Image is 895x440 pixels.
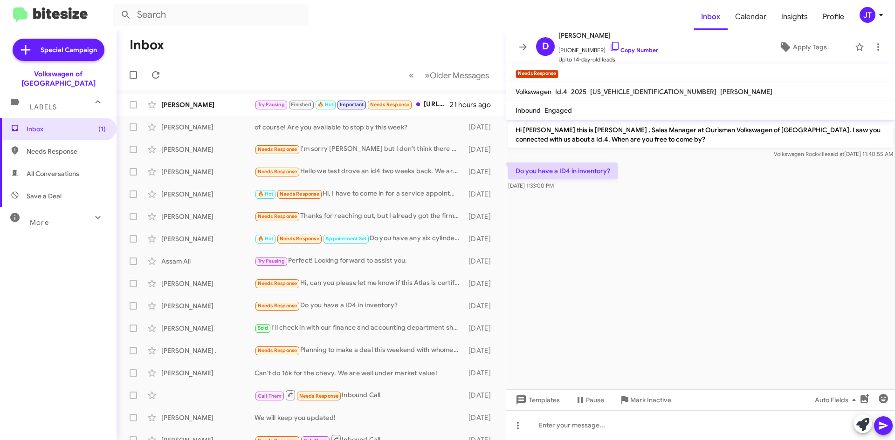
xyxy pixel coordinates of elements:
span: 🔥 Hot [317,102,333,108]
button: JT [852,7,885,23]
p: Do you have a ID4 in inventory? [508,162,618,179]
h1: Inbox [130,38,164,53]
div: Assam Ali [161,257,255,266]
span: « [409,69,414,81]
span: Needs Response [280,236,319,242]
div: [PERSON_NAME] [161,100,255,109]
span: Pause [586,392,604,408]
span: D [542,39,549,54]
div: Hi, can you please let me know if this Atlas is certified pre-owned? [255,278,464,289]
div: [DATE] [464,257,498,266]
div: Planning to make a deal this weekend with whomever will agree to these terms. [255,345,464,356]
div: [PERSON_NAME] . [161,346,255,355]
p: Hi [PERSON_NAME] this is [PERSON_NAME] , Sales Manager at Ourisman Volkswagen of [GEOGRAPHIC_DATA... [508,122,893,148]
span: Needs Response [258,213,297,219]
div: [DATE] [464,279,498,288]
span: Engaged [544,106,572,115]
span: Labels [30,103,57,111]
a: Copy Number [609,47,658,54]
button: Auto Fields [807,392,867,408]
div: [PERSON_NAME] [161,122,255,132]
span: Needs Response [258,280,297,286]
span: 🔥 Hot [258,191,274,197]
div: [PERSON_NAME] [161,167,255,176]
a: Calendar [728,3,774,30]
span: Auto Fields [815,392,860,408]
span: Try Pausing [258,258,285,264]
div: 21 hours ago [450,100,498,109]
button: Templates [506,392,567,408]
a: Insights [774,3,815,30]
div: Hi, I have to come in for a service appointment this week for an oil change. Happy to meet to see... [255,189,464,199]
span: [DATE] 1:33:00 PM [508,182,554,189]
span: [PERSON_NAME] [720,88,772,96]
span: Inbox [27,124,106,134]
div: [DATE] [464,324,498,333]
span: Needs Response [258,169,297,175]
span: Needs Response [258,303,297,309]
span: Special Campaign [41,45,97,54]
a: Inbox [694,3,728,30]
span: All Conversations [27,169,79,178]
div: [DATE] [464,234,498,244]
span: Needs Response [258,347,297,353]
button: Previous [403,66,420,85]
div: Perfect! Looking forward to assist you. [255,256,464,266]
span: Sold [258,325,268,331]
div: of course! Are you available to stop by this week? [255,122,464,132]
div: Thanks for reaching out, but I already got the firm numbers from [PERSON_NAME] and not what I nee... [255,211,464,222]
input: Search [113,4,309,26]
span: Needs Response [280,191,319,197]
div: [DATE] [464,122,498,132]
button: Next [419,66,495,85]
div: [DATE] [464,368,498,378]
div: Hello we test drove an id4 two weeks back. We are still evaluating options. Is the pro or pro s a... [255,166,464,177]
div: [PERSON_NAME] [161,324,255,333]
span: Try Pausing [258,102,285,108]
span: 🔥 Hot [258,236,274,242]
span: [PERSON_NAME] [558,30,658,41]
span: said at [828,150,844,157]
div: [PERSON_NAME] [161,301,255,311]
div: [PERSON_NAME] [161,212,255,221]
div: [URL][DOMAIN_NAME] [255,99,450,110]
div: [PERSON_NAME] [161,190,255,199]
button: Apply Tags [755,39,850,55]
span: Id.4 [555,88,567,96]
span: Older Messages [430,70,489,81]
div: I'm sorry [PERSON_NAME] but I don't think there will be a time, your guys have been absolutely at... [255,144,464,155]
span: Important [340,102,364,108]
span: 2025 [571,88,586,96]
div: [DATE] [464,413,498,422]
div: Inbound Call [255,389,464,401]
div: [PERSON_NAME] [161,279,255,288]
div: [DATE] [464,212,498,221]
span: Needs Response [370,102,410,108]
small: Needs Response [516,70,558,78]
span: Volkswagen [516,88,551,96]
nav: Page navigation example [404,66,495,85]
a: Profile [815,3,852,30]
div: Do you have a ID4 in inventory? [255,300,464,311]
button: Pause [567,392,612,408]
span: [US_VEHICLE_IDENTIFICATION_NUMBER] [590,88,716,96]
span: Up to 14-day-old leads [558,55,658,64]
div: [DATE] [464,167,498,176]
span: [PHONE_NUMBER] [558,41,658,55]
span: Apply Tags [793,39,827,55]
div: [PERSON_NAME] [161,413,255,422]
span: Finished [291,102,311,108]
div: [DATE] [464,346,498,355]
span: Save a Deal [27,191,62,201]
div: [DATE] [464,145,498,154]
div: JT [860,7,875,23]
span: Call Them [258,393,282,399]
span: (1) [98,124,106,134]
div: We will keep you updated! [255,413,464,422]
div: Can't do 16k for the chevy. We are well under market value! [255,368,464,378]
div: [PERSON_NAME] [161,234,255,244]
div: [DATE] [464,301,498,311]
